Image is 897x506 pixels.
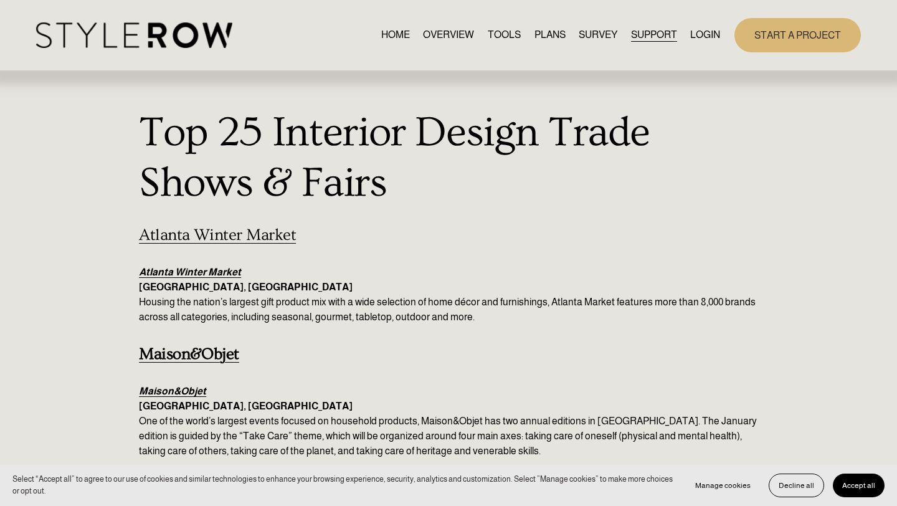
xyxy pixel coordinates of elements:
a: TOOLS [488,27,521,44]
p: Housing the nation’s largest gift product mix with a wide selection of home décor and furnishings... [139,265,758,325]
span: Accept all [842,481,875,490]
a: LOGIN [690,27,720,44]
a: Maison&Objet [139,345,239,363]
button: Accept all [833,474,885,497]
a: HOME [381,27,410,44]
p: One of the world’s largest events focused on household products, Maison&Objet has two annual edit... [139,384,758,459]
a: Maison&Objet [139,386,206,396]
a: START A PROJECT [734,18,861,52]
a: folder dropdown [631,27,677,44]
a: SURVEY [579,27,617,44]
span: Decline all [779,481,814,490]
strong: [GEOGRAPHIC_DATA], [GEOGRAPHIC_DATA] [139,401,353,411]
h1: Top 25 Interior Design Trade Shows & Fairs [139,107,758,209]
button: Decline all [769,474,824,497]
button: Manage cookies [686,474,760,497]
a: Atlanta Winter Market [139,226,296,244]
span: Manage cookies [695,481,751,490]
a: PLANS [534,27,566,44]
a: OVERVIEW [423,27,474,44]
p: Select “Accept all” to agree to our use of cookies and similar technologies to enhance your brows... [12,474,673,497]
span: SUPPORT [631,27,677,42]
a: Atlanta Winter Market [139,267,241,277]
img: StyleRow [36,22,232,48]
strong: [GEOGRAPHIC_DATA], [GEOGRAPHIC_DATA] [139,282,353,292]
